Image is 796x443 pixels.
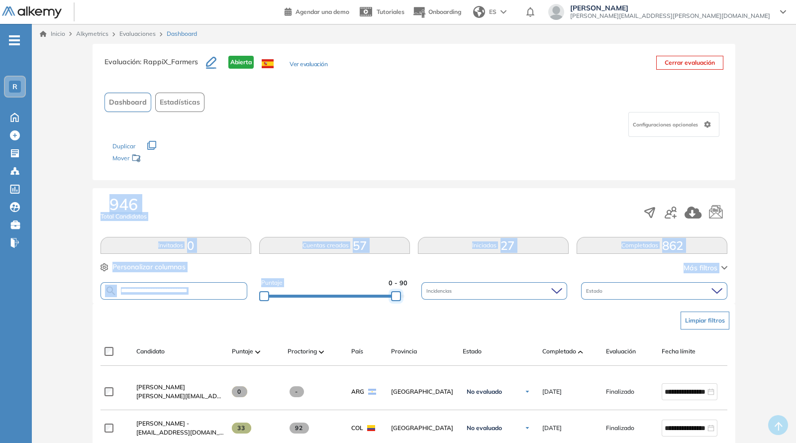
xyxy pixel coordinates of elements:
span: Duplicar [112,142,135,150]
span: [PERSON_NAME] [136,383,185,391]
button: Invitados0 [100,237,251,254]
span: Personalizar columnas [112,262,186,272]
img: Ícono de flecha [524,389,530,395]
img: Logo [2,6,62,19]
span: Dashboard [167,29,197,38]
span: [EMAIL_ADDRESS][DOMAIN_NAME] [136,428,224,437]
span: Dashboard [109,97,147,108]
span: Finalizado [606,387,634,396]
span: [GEOGRAPHIC_DATA] [391,424,455,433]
img: [missing "en.ARROW_ALT" translation] [319,350,324,353]
img: ESP [262,59,274,68]
span: Provincia [391,347,417,356]
span: Onboarding [428,8,461,15]
div: Estado [581,282,727,300]
h3: Evaluación [104,56,206,77]
div: Incidencias [421,282,568,300]
button: Dashboard [104,93,151,112]
a: Agendar una demo [285,5,349,17]
span: : RappiX_Farmers [140,57,198,66]
span: Total Candidatos [100,212,147,221]
span: 0 [232,386,247,397]
button: Más filtros [684,263,727,273]
button: Cuentas creadas57 [259,237,410,254]
div: Configuraciones opcionales [628,112,719,137]
img: COL [367,425,375,431]
span: País [351,347,363,356]
span: Incidencias [426,287,454,295]
span: Fecha límite [662,347,696,356]
span: Agendar una demo [296,8,349,15]
span: Estado [586,287,604,295]
span: Estadísticas [160,97,200,108]
span: ES [489,7,497,16]
a: [PERSON_NAME] [136,383,224,392]
img: ARG [368,389,376,395]
span: COL [351,424,363,433]
span: 92 [290,423,309,434]
span: Tutoriales [377,8,404,15]
span: Estado [463,347,482,356]
span: [DATE] [542,424,562,433]
button: Estadísticas [155,93,204,112]
span: Más filtros [684,263,717,273]
span: Candidato [136,347,165,356]
div: Mover [112,150,212,168]
span: [PERSON_NAME][EMAIL_ADDRESS][PERSON_NAME][DOMAIN_NAME] [136,392,224,401]
span: Puntaje [261,278,283,288]
span: [PERSON_NAME] [570,4,770,12]
a: Evaluaciones [119,30,156,37]
button: Onboarding [412,1,461,23]
span: [GEOGRAPHIC_DATA] [391,387,455,396]
img: world [473,6,485,18]
button: Ver evaluación [290,60,327,70]
span: R [12,83,17,91]
span: Puntaje [232,347,253,356]
span: Proctoring [288,347,317,356]
span: 946 [109,196,138,212]
span: Finalizado [606,424,634,433]
img: [missing "en.ARROW_ALT" translation] [255,350,260,353]
button: Cerrar evaluación [656,56,723,70]
span: 33 [232,423,251,434]
span: [PERSON_NAME] - [136,420,189,427]
button: Completadas862 [577,237,727,254]
i: - [9,39,20,41]
span: 0 - 90 [389,278,407,288]
span: - [290,386,304,397]
span: Alkymetrics [76,30,108,37]
span: ARG [351,387,364,396]
span: Evaluación [606,347,636,356]
span: Completado [542,347,576,356]
span: No evaluado [467,388,502,396]
span: Configuraciones opcionales [633,121,700,128]
img: SEARCH_ALT [105,285,117,297]
button: Iniciadas27 [418,237,569,254]
button: Personalizar columnas [100,262,186,272]
img: arrow [500,10,506,14]
img: Ícono de flecha [524,425,530,431]
a: Inicio [40,29,65,38]
span: No evaluado [467,424,502,432]
a: [PERSON_NAME] - [136,419,224,428]
button: Limpiar filtros [681,312,729,330]
img: [missing "en.ARROW_ALT" translation] [578,350,583,353]
span: Abierta [228,56,254,69]
span: [DATE] [542,387,562,396]
span: [PERSON_NAME][EMAIL_ADDRESS][PERSON_NAME][DOMAIN_NAME] [570,12,770,20]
